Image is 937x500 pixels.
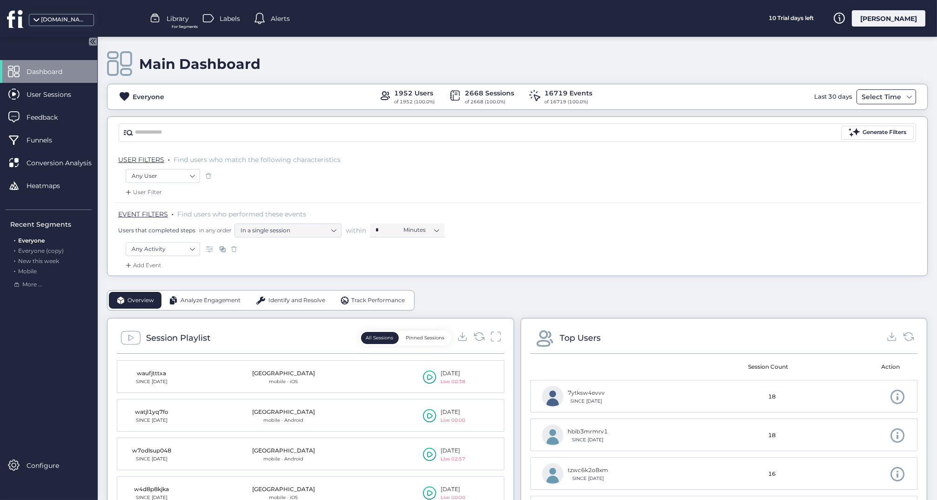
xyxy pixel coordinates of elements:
div: [GEOGRAPHIC_DATA] [252,485,315,494]
span: . [14,256,15,264]
span: Everyone (copy) [18,247,64,254]
span: . [172,208,174,217]
nz-select-item: Minutes [403,223,439,237]
span: Overview [127,296,154,305]
div: Add Event [124,261,161,270]
div: of 16719 (100.0%) [545,98,593,106]
div: SINCE [DATE] [128,417,175,424]
span: Identify and Resolve [268,296,325,305]
div: [DATE] [441,369,466,378]
span: Analyze Engagement [181,296,241,305]
div: 2668 Sessions [465,88,515,98]
div: hbib3mrmrv1 [568,427,608,436]
div: [DATE] [441,408,466,417]
span: Heatmaps [27,181,74,191]
div: [DATE] [441,485,466,494]
button: Generate Filters [841,126,914,140]
span: 18 [769,392,776,401]
span: . [14,245,15,254]
div: [DATE] [441,446,466,455]
div: of 2668 (100.0%) [465,98,515,106]
nz-select-item: Any Activity [132,242,194,256]
div: 7ytksw4evvv [568,389,605,398]
span: Everyone [18,237,45,244]
div: [PERSON_NAME] [852,10,925,27]
div: Live 02:57 [441,455,466,463]
span: in any order [197,226,232,234]
div: Everyone [133,92,164,102]
div: 16719 Events [545,88,593,98]
span: EVENT FILTERS [118,210,168,218]
span: Labels [220,14,240,24]
div: Recent Segments [10,219,92,230]
div: watjl1yq7fo [128,408,175,417]
span: USER FILTERS [118,155,164,164]
div: Generate Filters [863,128,906,137]
button: Pinned Sessions [401,332,450,344]
span: Configure [27,460,73,471]
div: SINCE [DATE] [568,475,609,482]
div: SINCE [DATE] [568,436,608,444]
span: 18 [769,431,776,440]
mat-header-cell: Action [816,354,911,380]
span: . [168,154,170,163]
div: 1952 Users [395,88,435,98]
span: within [346,226,366,235]
div: tzwc6k2o8xm [568,466,609,475]
span: Feedback [27,112,72,122]
div: waufjtttxa [128,369,175,378]
div: Live 00:00 [441,417,466,424]
span: Find users who match the following characteristics [174,155,341,164]
div: [GEOGRAPHIC_DATA] [252,369,315,378]
span: More ... [22,280,42,289]
div: Session Playlist [146,331,210,345]
div: Top Users [560,331,601,345]
div: of 1952 (100.0%) [395,98,435,106]
div: [DOMAIN_NAME] [41,15,87,24]
div: Select Time [859,91,904,102]
span: Track Performance [351,296,405,305]
span: Dashboard [27,67,76,77]
div: w4d8p8kjka [128,485,175,494]
div: mobile · Android [252,455,315,463]
div: [GEOGRAPHIC_DATA] [252,408,315,417]
span: Conversion Analysis [27,158,106,168]
span: Find users who performed these events [177,210,306,218]
div: Main Dashboard [139,55,261,73]
span: New this week [18,257,59,264]
span: . [14,235,15,244]
div: mobile · Android [252,417,315,424]
span: 16 [769,470,776,479]
nz-select-item: In a single session [241,223,335,237]
mat-header-cell: Session Count [721,354,816,380]
div: [GEOGRAPHIC_DATA] [252,446,315,455]
div: SINCE [DATE] [128,455,175,463]
span: Alerts [271,14,290,24]
div: Live 00:38 [441,378,466,385]
div: 10 Trial days left [756,10,826,27]
div: SINCE [DATE] [128,378,175,385]
div: mobile · iOS [252,378,315,385]
span: Library [167,14,189,24]
div: User Filter [124,188,162,197]
span: User Sessions [27,89,85,100]
div: w7odlsup048 [128,446,175,455]
span: Users that completed steps [118,226,195,234]
span: For Segments [172,24,198,30]
div: SINCE [DATE] [568,398,605,405]
span: Mobile [18,268,37,275]
div: Last 30 days [812,89,854,104]
nz-select-item: Any User [132,169,194,183]
span: . [14,266,15,275]
button: All Sessions [361,332,399,344]
span: Funnels [27,135,66,145]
